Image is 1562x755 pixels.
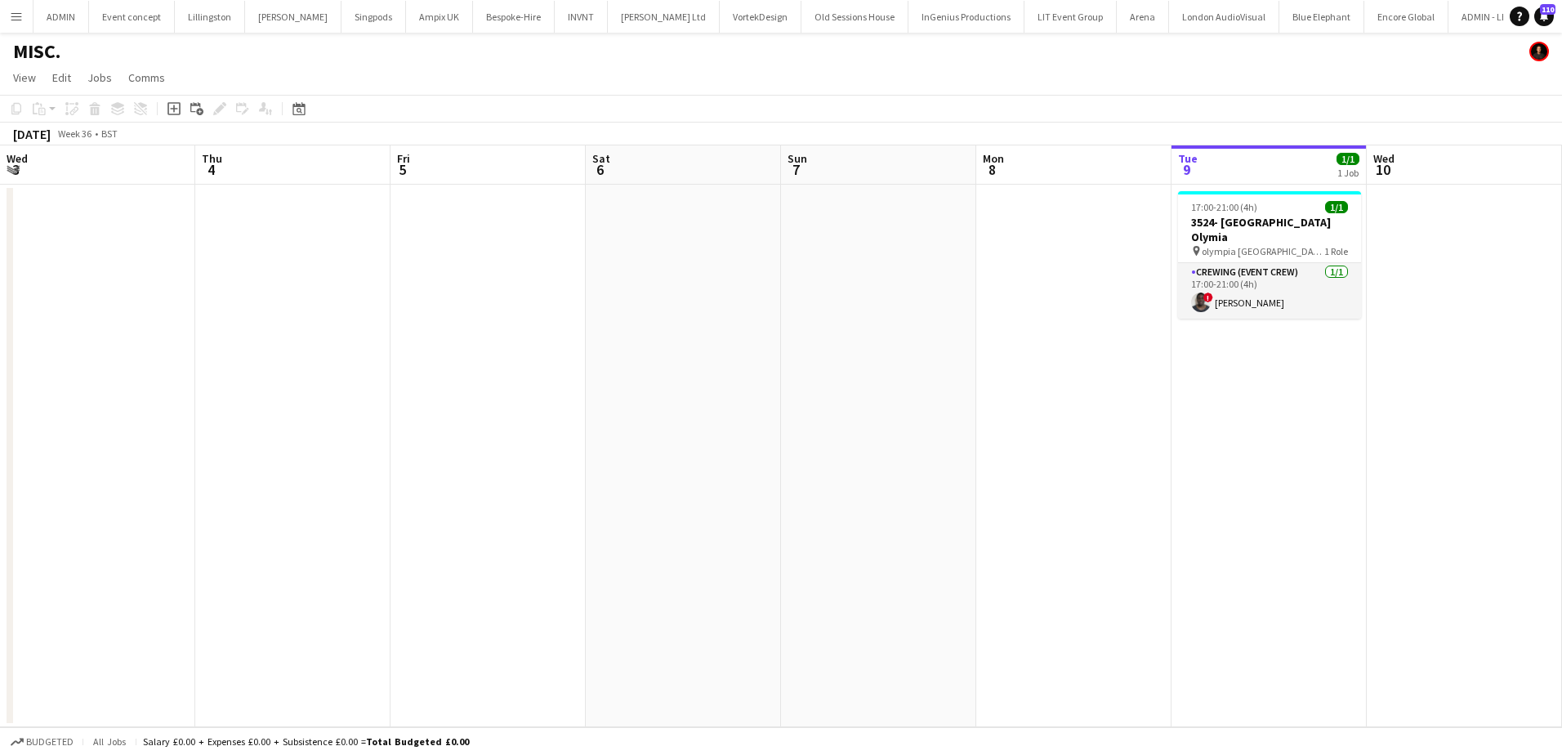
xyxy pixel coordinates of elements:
span: 17:00-21:00 (4h) [1191,201,1257,213]
span: Fri [397,151,410,166]
span: 9 [1176,160,1198,179]
span: Comms [128,70,165,85]
span: 5 [395,160,410,179]
a: View [7,67,42,88]
button: ADMIN [33,1,89,33]
span: 1/1 [1337,153,1359,165]
button: Singpods [341,1,406,33]
h3: 3524- [GEOGRAPHIC_DATA] Olymia [1178,215,1361,244]
span: Sun [788,151,807,166]
span: 3 [4,160,28,179]
span: Tue [1178,151,1198,166]
span: 10 [1371,160,1395,179]
span: 7 [785,160,807,179]
span: olympia [GEOGRAPHIC_DATA] [1202,245,1324,257]
button: [PERSON_NAME] [245,1,341,33]
span: All jobs [90,735,129,748]
button: LIT Event Group [1024,1,1117,33]
span: View [13,70,36,85]
button: Bespoke-Hire [473,1,555,33]
button: ADMIN - LEAVE [1448,1,1536,33]
button: Old Sessions House [801,1,908,33]
span: Edit [52,70,71,85]
button: INVNT [555,1,608,33]
button: Budgeted [8,733,76,751]
span: 8 [980,160,1004,179]
button: Encore Global [1364,1,1448,33]
span: Week 36 [54,127,95,140]
a: Edit [46,67,78,88]
button: London AudioVisual [1169,1,1279,33]
button: Ampix UK [406,1,473,33]
a: 110 [1534,7,1554,26]
h1: MISC. [13,39,60,64]
a: Comms [122,67,172,88]
a: Jobs [81,67,118,88]
app-job-card: 17:00-21:00 (4h)1/13524- [GEOGRAPHIC_DATA] Olymia olympia [GEOGRAPHIC_DATA]1 RoleCrewing (Event C... [1178,191,1361,319]
button: Arena [1117,1,1169,33]
app-user-avatar: Ash Grimmer [1529,42,1549,61]
button: [PERSON_NAME] Ltd [608,1,720,33]
span: 1 Role [1324,245,1348,257]
span: Total Budgeted £0.00 [366,735,469,748]
div: Salary £0.00 + Expenses £0.00 + Subsistence £0.00 = [143,735,469,748]
span: Sat [592,151,610,166]
button: Event concept [89,1,175,33]
span: Wed [1373,151,1395,166]
span: Budgeted [26,736,74,748]
span: 4 [199,160,222,179]
button: Lillingston [175,1,245,33]
div: BST [101,127,118,140]
span: Mon [983,151,1004,166]
span: 6 [590,160,610,179]
button: VortekDesign [720,1,801,33]
app-card-role: Crewing (Event Crew)1/117:00-21:00 (4h)![PERSON_NAME] [1178,263,1361,319]
span: Wed [7,151,28,166]
div: [DATE] [13,126,51,142]
span: 1/1 [1325,201,1348,213]
span: Thu [202,151,222,166]
span: 110 [1540,4,1555,15]
button: Blue Elephant [1279,1,1364,33]
span: Jobs [87,70,112,85]
span: ! [1203,293,1213,302]
button: InGenius Productions [908,1,1024,33]
div: 1 Job [1337,167,1359,179]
